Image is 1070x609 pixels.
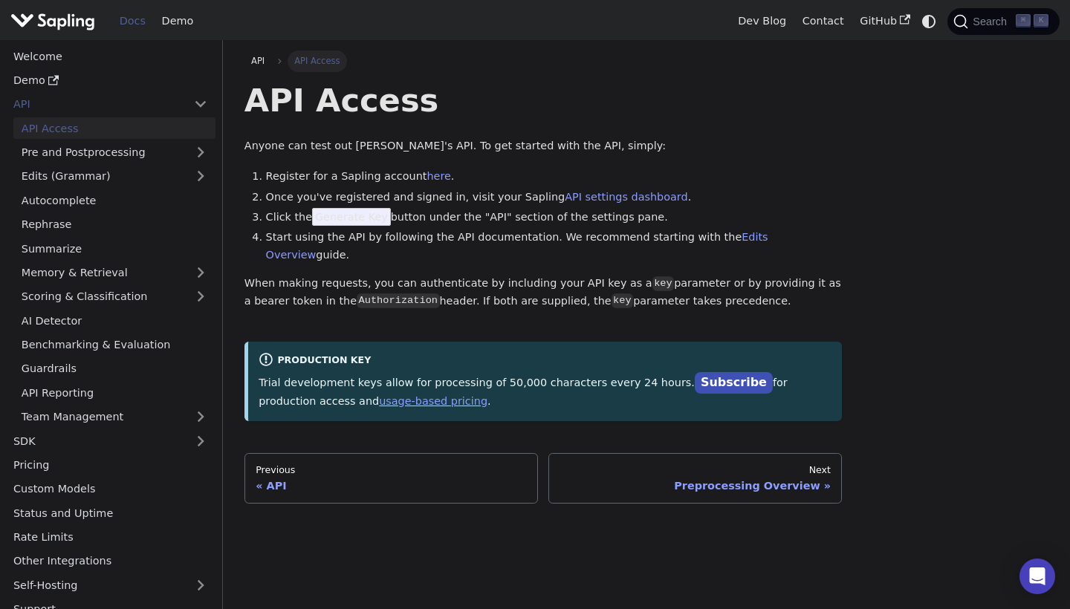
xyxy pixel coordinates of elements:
[186,430,215,452] button: Expand sidebar category 'SDK'
[5,430,186,452] a: SDK
[1016,14,1031,27] kbd: ⌘
[565,191,687,203] a: API settings dashboard
[111,10,154,33] a: Docs
[5,502,215,524] a: Status and Uptime
[10,10,100,32] a: Sapling.ai
[13,262,215,284] a: Memory & Retrieval
[13,334,215,356] a: Benchmarking & Evaluation
[244,137,843,155] p: Anyone can test out [PERSON_NAME]'s API. To get started with the API, simply:
[13,310,215,331] a: AI Detector
[288,51,347,71] span: API Access
[266,189,843,206] li: Once you've registered and signed in, visit your Sapling .
[548,453,842,504] a: NextPreprocessing Overview
[244,51,843,71] nav: Breadcrumbs
[947,8,1059,35] button: Search (Command+K)
[5,550,215,572] a: Other Integrations
[13,142,215,163] a: Pre and Postprocessing
[560,479,831,492] div: Preprocessing Overview
[1034,14,1048,27] kbd: K
[5,527,215,548] a: Rate Limits
[186,94,215,115] button: Collapse sidebar category 'API'
[244,80,843,120] h1: API Access
[13,214,215,235] a: Rephrase
[1019,558,1055,594] div: Open Intercom Messenger
[13,382,215,403] a: API Reporting
[968,16,1016,27] span: Search
[259,352,831,370] div: Production Key
[266,229,843,264] li: Start using the API by following the API documentation. We recommend starting with the guide.
[5,455,215,476] a: Pricing
[5,478,215,500] a: Custom Models
[266,168,843,186] li: Register for a Sapling account .
[5,45,215,67] a: Welcome
[13,286,215,307] a: Scoring & Classification
[10,10,95,32] img: Sapling.ai
[256,464,526,476] div: Previous
[13,358,215,380] a: Guardrails
[852,10,918,33] a: GitHub
[379,395,487,407] a: usage-based pricing
[794,10,852,33] a: Contact
[312,208,391,226] span: Generate Key
[259,373,831,410] p: Trial development keys allow for processing of 50,000 characters every 24 hours. for production a...
[13,117,215,139] a: API Access
[251,56,265,66] span: API
[5,94,186,115] a: API
[256,479,526,492] div: API
[5,574,215,596] a: Self-Hosting
[918,10,940,32] button: Switch between dark and light mode (currently system mode)
[244,275,843,310] p: When making requests, you can authenticate by including your API key as a parameter or by providi...
[560,464,831,476] div: Next
[730,10,794,33] a: Dev Blog
[13,166,215,187] a: Edits (Grammar)
[154,10,201,33] a: Demo
[266,209,843,227] li: Click the button under the "API" section of the settings pane.
[244,453,538,504] a: PreviousAPI
[13,238,215,259] a: Summarize
[652,276,674,291] code: key
[695,372,773,394] a: Subscribe
[427,170,450,182] a: here
[5,70,215,91] a: Demo
[13,189,215,211] a: Autocomplete
[13,406,215,428] a: Team Management
[612,293,633,308] code: key
[244,453,843,504] nav: Docs pages
[357,293,439,308] code: Authorization
[244,51,272,71] a: API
